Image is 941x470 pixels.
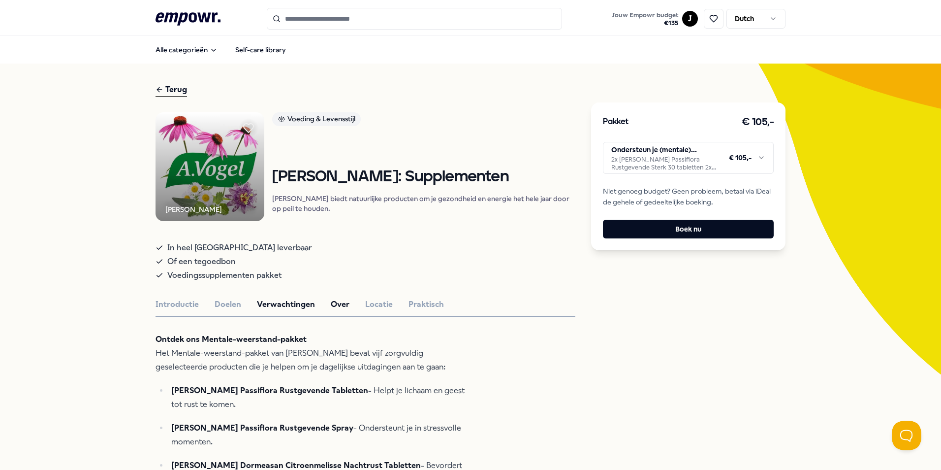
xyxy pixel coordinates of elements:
button: Alle categorieën [148,40,225,60]
strong: [PERSON_NAME] Passiflora Rustgevende Tabletten [171,386,368,395]
button: Praktisch [408,298,444,311]
h3: € 105,- [742,114,774,130]
strong: [PERSON_NAME] Passiflora Rustgevende Spray [171,423,353,433]
a: Self-care library [227,40,294,60]
span: Jouw Empowr budget [612,11,678,19]
a: Jouw Empowr budget€135 [608,8,682,29]
button: Boek nu [603,220,774,238]
strong: [PERSON_NAME] Dormeasan Citroenmelisse Nachtrust Tabletten [171,461,421,470]
div: Voeding & Levensstijl [272,112,361,126]
button: J [682,11,698,27]
h3: Pakket [603,116,628,129]
a: Voeding & Levensstijl [272,112,575,130]
p: - Ondersteunt je in stressvolle momenten. [171,421,475,449]
button: Verwachtingen [257,298,315,311]
button: Jouw Empowr budget€135 [610,9,680,29]
button: Over [331,298,349,311]
iframe: Help Scout Beacon - Open [892,421,921,450]
button: Introductie [156,298,199,311]
span: In heel [GEOGRAPHIC_DATA] leverbaar [167,241,312,255]
span: € 135 [612,19,678,27]
button: Locatie [365,298,393,311]
div: Terug [156,83,187,97]
span: Niet genoeg budget? Geen probleem, betaal via iDeal de gehele of gedeeltelijke boeking. [603,186,774,208]
div: [PERSON_NAME] [165,204,222,215]
h1: [PERSON_NAME]: Supplementen [272,168,575,186]
p: Het Mentale-weerstand-pakket van [PERSON_NAME] bevat vijf zorgvuldig geselecteerde producten die ... [156,333,475,374]
input: Search for products, categories or subcategories [267,8,562,30]
img: Product Image [156,112,264,221]
strong: Ontdek ons Mentale-weerstand-pakket [156,335,307,344]
button: Doelen [215,298,241,311]
nav: Main [148,40,294,60]
p: - Helpt je lichaam en geest tot rust te komen. [171,384,475,411]
span: Of een tegoedbon [167,255,236,269]
p: [PERSON_NAME] biedt natuurlijke producten om je gezondheid en energie het hele jaar door op peil ... [272,194,575,213]
span: Voedingssupplementen pakket [167,269,282,282]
